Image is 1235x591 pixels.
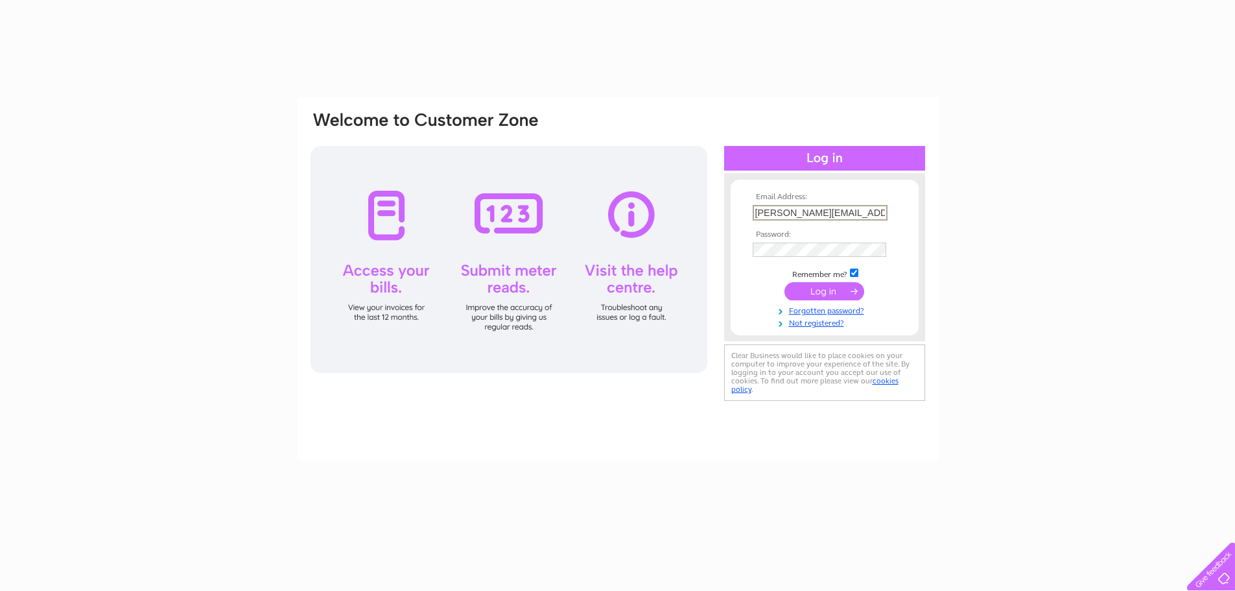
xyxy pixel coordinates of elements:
[749,267,900,280] td: Remember me?
[731,376,899,394] a: cookies policy
[724,344,925,401] div: Clear Business would like to place cookies on your computer to improve your experience of the sit...
[749,193,900,202] th: Email Address:
[749,230,900,239] th: Password:
[753,304,900,316] a: Forgotten password?
[753,316,900,328] a: Not registered?
[784,282,864,300] input: Submit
